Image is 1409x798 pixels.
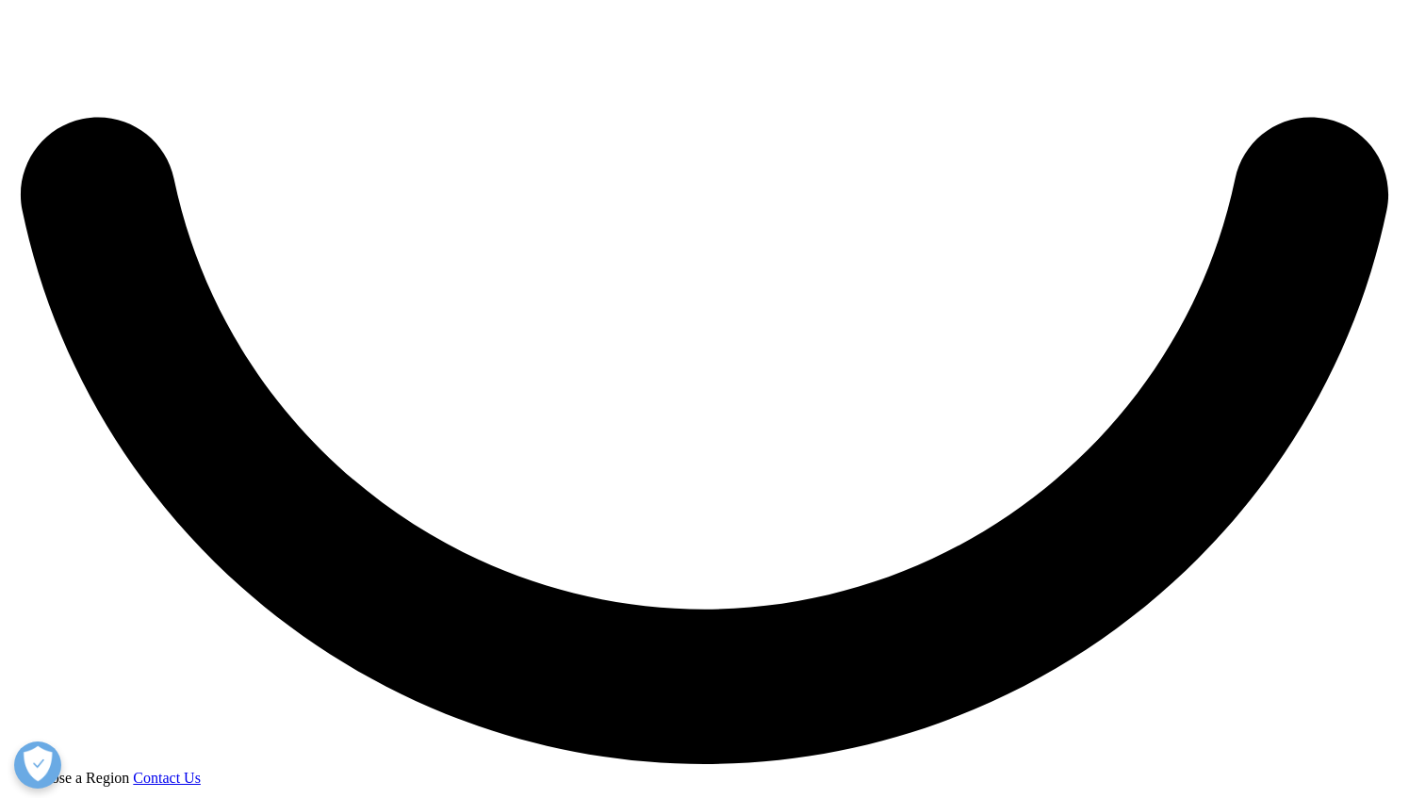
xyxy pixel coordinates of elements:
span: Choose a Region [26,770,129,786]
button: Open Preferences [14,741,61,789]
a: Contact Us [133,770,201,786]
